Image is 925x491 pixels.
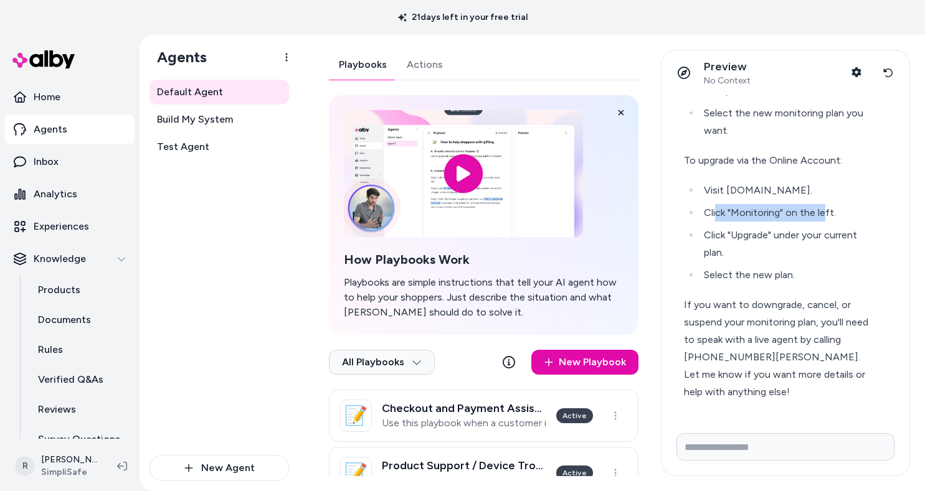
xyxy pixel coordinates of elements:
[41,466,97,479] span: SimpliSafe
[38,402,76,417] p: Reviews
[157,112,233,127] span: Build My System
[397,50,453,80] a: Actions
[34,251,86,266] p: Knowledge
[34,187,77,202] p: Analytics
[38,432,120,447] p: Survey Questions
[556,408,593,423] div: Active
[684,296,876,366] div: If you want to downgrade, cancel, or suspend your monitoring plan, you'll need to speak with a li...
[5,179,135,209] a: Analytics
[339,457,372,489] div: 📝
[149,455,289,481] button: New Agent
[5,115,135,144] a: Agents
[556,465,593,480] div: Active
[26,275,135,305] a: Products
[15,456,35,476] span: R
[5,82,135,112] a: Home
[382,459,546,472] h3: Product Support / Device Troubleshooting
[7,446,107,486] button: R[PERSON_NAME]SimpliSafe
[38,372,103,387] p: Verified Q&As
[38,283,80,297] p: Products
[339,400,372,432] div: 📝
[344,252,624,268] h2: How Playbooks Work
[26,395,135,424] a: Reviews
[12,50,75,68] img: alby Logo
[157,85,223,100] span: Default Agent
[5,244,135,274] button: Knowledge
[26,335,135,365] a: Rules
[700,266,876,284] li: Select the new plan.
[41,454,97,466] p: [PERSON_NAME]
[26,424,135,454] a: Survey Questions
[700,227,876,261] li: Click "Upgrade" under your current plan.
[149,134,289,159] a: Test Agent
[700,204,876,222] li: Click "Monitoring" on the left.
[34,122,67,137] p: Agents
[38,312,91,327] p: Documents
[676,433,894,461] input: Write your prompt here
[5,147,135,177] a: Inbox
[382,417,546,429] p: Use this playbook when a customer is having trouble completing the checkout process to purchase t...
[34,219,89,234] p: Experiences
[684,366,876,401] div: Let me know if you want more details or help with anything else!
[149,107,289,132] a: Build My System
[147,48,207,67] h1: Agents
[391,11,535,24] p: 21 days left in your free trial
[700,182,876,199] li: Visit [DOMAIN_NAME].
[26,305,135,335] a: Documents
[531,350,638,375] a: New Playbook
[38,342,63,357] p: Rules
[684,152,876,169] div: To upgrade via the Online Account:
[329,390,638,442] a: 📝Checkout and Payment AssistanceUse this playbook when a customer is having trouble completing th...
[149,80,289,105] a: Default Agent
[704,60,751,74] p: Preview
[382,402,546,414] h3: Checkout and Payment Assistance
[34,90,60,105] p: Home
[329,50,397,80] a: Playbooks
[344,275,624,320] p: Playbooks are simple instructions that tell your AI agent how to help your shoppers. Just describ...
[34,154,59,169] p: Inbox
[700,105,876,139] li: Select the new monitoring plan you want.
[26,365,135,395] a: Verified Q&As
[342,356,422,368] span: All Playbooks
[5,212,135,241] a: Experiences
[157,139,209,154] span: Test Agent
[329,350,435,375] button: All Playbooks
[382,474,546,487] p: Use when an existing customer with a Simplisafe system is having trouble getting a specific devic...
[704,75,751,87] span: No Context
